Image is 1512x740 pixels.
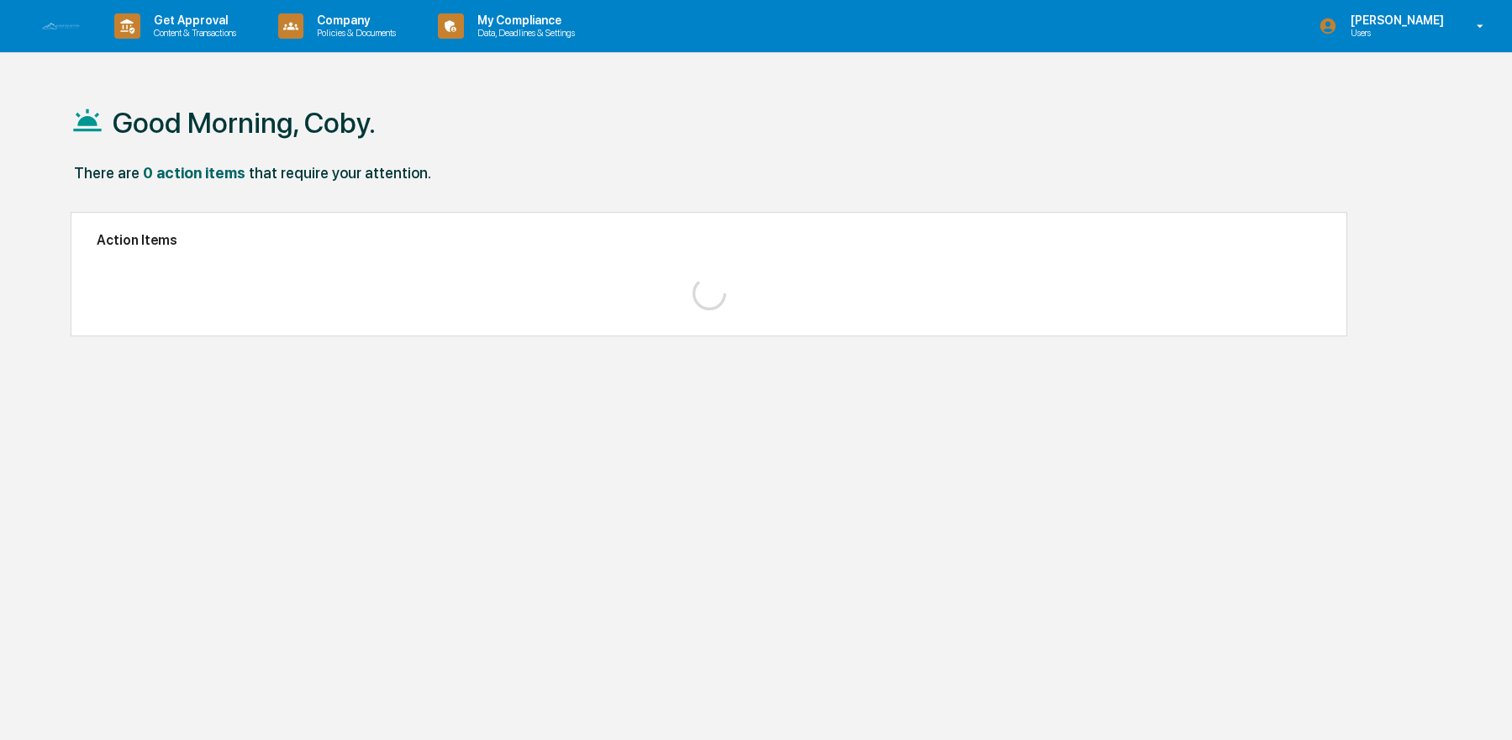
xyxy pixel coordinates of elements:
p: Get Approval [140,13,245,27]
p: Users [1337,27,1452,39]
p: Content & Transactions [140,27,245,39]
div: There are [74,164,140,182]
p: Policies & Documents [303,27,404,39]
p: Company [303,13,404,27]
p: [PERSON_NAME] [1337,13,1452,27]
p: Data, Deadlines & Settings [464,27,583,39]
h2: Action Items [97,232,1321,248]
img: logo [40,22,81,31]
div: that require your attention. [249,164,431,182]
h1: Good Morning, Coby. [113,106,376,140]
div: 0 action items [143,164,245,182]
p: My Compliance [464,13,583,27]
